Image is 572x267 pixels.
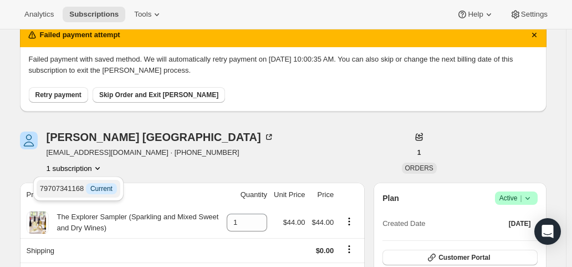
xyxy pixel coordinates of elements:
div: [PERSON_NAME] [GEOGRAPHIC_DATA] [47,132,274,143]
span: ORDERS [405,164,433,172]
button: 79707341168 InfoCurrent [37,180,120,198]
th: Quantity [223,183,270,207]
span: 1 [417,148,421,157]
span: 79707341168 [40,184,117,193]
div: Open Intercom Messenger [534,218,561,245]
button: Retry payment [29,87,88,103]
button: Analytics [18,7,60,22]
h2: Plan [382,193,399,204]
th: Price [308,183,337,207]
span: $44.00 [283,218,305,226]
span: Customer Portal [438,253,490,262]
button: Customer Portal [382,250,537,265]
button: Product actions [47,163,103,174]
span: Created Date [382,218,425,229]
p: Failed payment with saved method. We will automatically retry payment on [DATE] 10:00:35 AM. You ... [29,54,538,76]
span: Active [499,193,533,204]
button: 1 [411,145,428,160]
th: Product [20,183,224,207]
span: [DATE] [509,219,531,228]
div: The Explorer Sampler (Sparkling and Mixed Sweet and Dry Wines) [49,211,221,234]
button: Tools [127,7,169,22]
th: Unit Price [270,183,308,207]
button: Skip Order and Exit [PERSON_NAME] [93,87,225,103]
button: Settings [503,7,554,22]
span: Retry payment [35,90,81,99]
button: Shipping actions [340,243,358,255]
span: Skip Order and Exit [PERSON_NAME] [99,90,218,99]
span: Analytics [24,10,54,19]
th: Shipping [20,238,224,263]
span: Denise Guadeloupe [20,132,38,149]
button: Dismiss notification [527,27,542,43]
button: Help [450,7,500,22]
button: [DATE] [502,216,538,231]
span: Help [468,10,483,19]
h2: Failed payment attempt [40,29,120,41]
button: Product actions [340,215,358,228]
span: Tools [134,10,151,19]
span: Settings [521,10,548,19]
button: Subscriptions [63,7,125,22]
span: [EMAIL_ADDRESS][DOMAIN_NAME] · [PHONE_NUMBER] [47,147,274,158]
span: $0.00 [316,246,334,255]
span: $44.00 [311,218,334,226]
span: Current [90,184,113,193]
span: | [520,194,522,203]
span: Subscriptions [69,10,119,19]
